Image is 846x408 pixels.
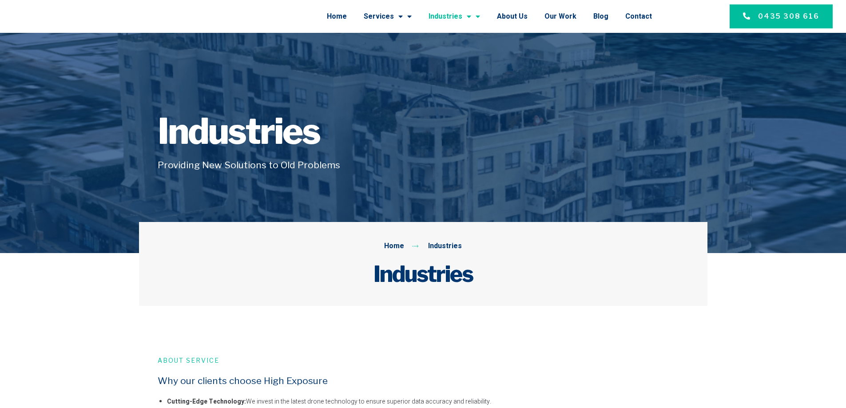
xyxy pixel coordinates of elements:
[327,5,347,28] a: Home
[158,374,689,388] h5: Why our clients choose High Exposure
[27,7,119,27] img: Final-Logo copy
[158,158,689,172] h5: Providing New Solutions to Old Problems
[593,5,608,28] a: Blog
[730,4,833,28] a: 0435 308 616
[144,5,652,28] nav: Menu
[426,241,462,252] span: Industries
[158,356,689,365] h6: About Service
[497,5,528,28] a: About Us
[364,5,412,28] a: Services
[167,397,246,406] strong: Cutting-Edge Technology:
[158,261,689,287] h2: Industries
[758,11,819,22] span: 0435 308 616
[167,397,689,407] p: We invest in the latest drone technology to ensure superior data accuracy and reliability.
[384,241,404,252] span: Home
[158,114,689,149] h1: Industries
[625,5,652,28] a: Contact
[544,5,576,28] a: Our Work
[429,5,480,28] a: Industries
